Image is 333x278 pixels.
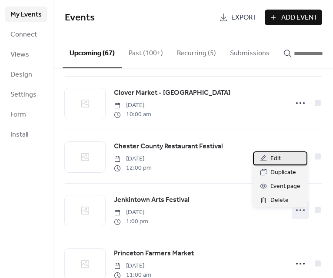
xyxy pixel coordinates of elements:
[270,181,300,192] span: Event page
[5,7,47,22] a: My Events
[122,35,170,67] button: Past (100+)
[5,47,47,62] a: Views
[114,195,190,205] span: Jenkintown Arts Festival
[114,208,148,217] span: [DATE]
[223,35,276,67] button: Submissions
[10,130,28,140] span: Install
[10,10,42,20] span: My Events
[114,110,151,119] span: 10:00 am
[114,101,151,110] span: [DATE]
[231,13,257,23] span: Export
[281,13,318,23] span: Add Event
[114,154,152,164] span: [DATE]
[10,110,26,120] span: Form
[114,217,148,226] span: 1:00 pm
[170,35,223,67] button: Recurring (5)
[5,127,47,142] a: Install
[114,87,230,99] a: Clover Market - [GEOGRAPHIC_DATA]
[5,87,47,102] a: Settings
[10,90,37,100] span: Settings
[265,10,322,25] button: Add Event
[65,8,95,27] span: Events
[114,141,223,152] a: Chester County Restaurant Festival
[10,70,32,80] span: Design
[114,261,151,271] span: [DATE]
[114,248,194,259] a: Princeton Farmers Market
[270,195,289,206] span: Delete
[270,167,296,178] span: Duplicate
[114,88,230,98] span: Clover Market - [GEOGRAPHIC_DATA]
[10,30,37,40] span: Connect
[5,27,47,42] a: Connect
[63,35,122,68] button: Upcoming (67)
[10,50,29,60] span: Views
[114,194,190,206] a: Jenkintown Arts Festival
[114,164,152,173] span: 12:00 pm
[5,67,47,82] a: Design
[5,107,47,122] a: Form
[215,10,261,25] a: Export
[270,154,281,164] span: Edit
